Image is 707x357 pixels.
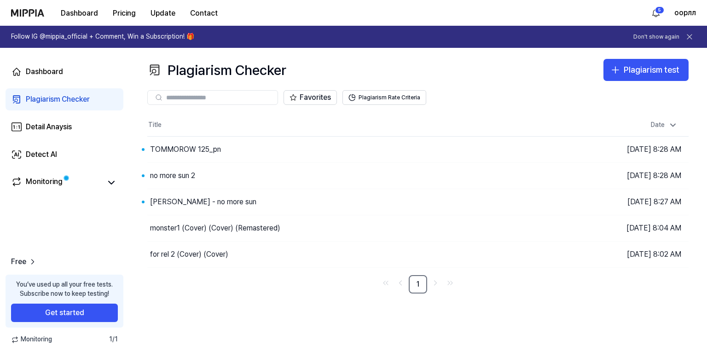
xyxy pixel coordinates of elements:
[147,275,689,294] nav: pagination
[6,116,123,138] a: Detail Anaysis
[11,32,194,41] h1: Follow IG @mippia_official + Comment, Win a Subscription! 🎁
[553,136,689,162] td: [DATE] 8:28 AM
[26,94,90,105] div: Plagiarism Checker
[11,335,52,344] span: Monitoring
[143,4,183,23] button: Update
[633,33,679,41] button: Don't show again
[649,6,663,20] button: 알림5
[342,90,426,105] button: Plagiarism Rate Criteria
[379,276,392,289] a: Go to first page
[553,189,689,215] td: [DATE] 8:27 AM
[26,149,57,160] div: Detect AI
[674,7,696,18] button: оорлл
[553,215,689,241] td: [DATE] 8:04 AM
[603,59,689,81] button: Plagiarism test
[53,4,105,23] button: Dashboard
[16,280,113,298] div: You’ve used up all your free tests. Subscribe now to keep testing!
[11,304,118,322] button: Get started
[11,256,37,267] a: Free
[150,223,280,234] div: monster1 (Cover) (Cover) (Remastered)
[6,88,123,110] a: Plagiarism Checker
[284,90,337,105] button: Favorites
[11,176,101,189] a: Monitoring
[147,114,553,136] th: Title
[429,276,442,289] a: Go to next page
[26,176,63,189] div: Monitoring
[409,275,427,294] a: 1
[11,256,26,267] span: Free
[650,7,661,18] img: 알림
[109,335,118,344] span: 1 / 1
[105,4,143,23] button: Pricing
[150,170,195,181] div: no more sun 2
[150,144,221,155] div: TOMMOROW 125_pn
[6,61,123,83] a: Dashboard
[150,249,228,260] div: for rel 2 (Cover) (Cover)
[183,4,225,23] button: Contact
[143,0,183,26] a: Update
[655,6,664,14] div: 5
[624,63,679,77] div: Plagiarism test
[6,144,123,166] a: Detect AI
[11,9,44,17] img: logo
[147,59,286,81] div: Plagiarism Checker
[444,276,457,289] a: Go to last page
[647,118,681,132] div: Date
[394,276,407,289] a: Go to previous page
[553,162,689,189] td: [DATE] 8:28 AM
[150,196,256,207] div: [PERSON_NAME] - no more sun
[26,121,72,132] div: Detail Anaysis
[553,241,689,267] td: [DATE] 8:02 AM
[26,66,63,77] div: Dashboard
